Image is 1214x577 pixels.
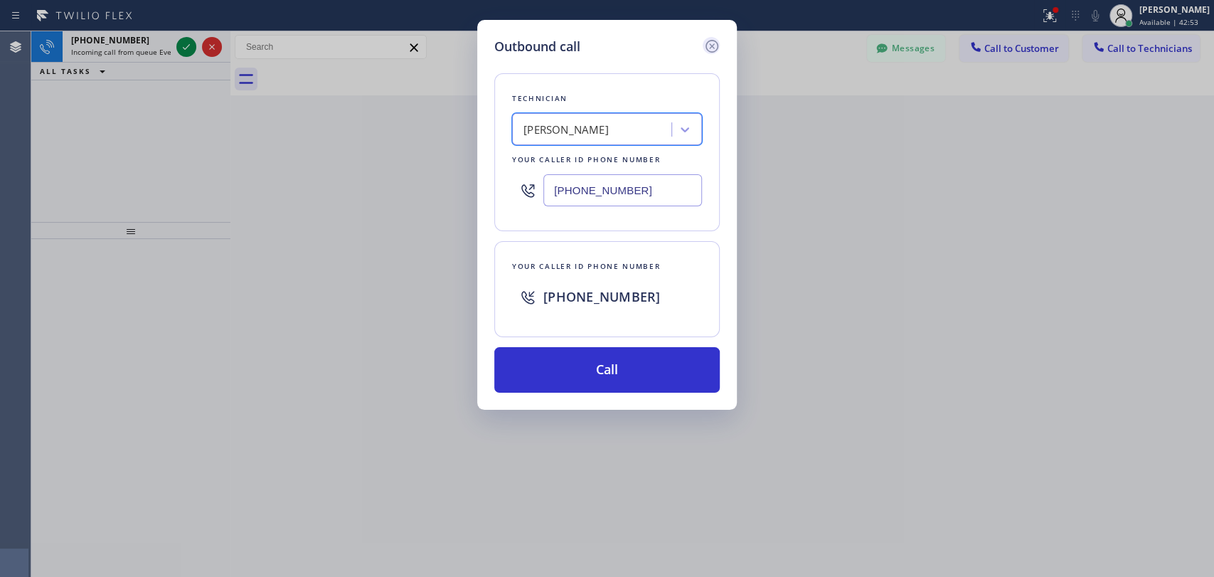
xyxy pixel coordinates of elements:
h5: Outbound call [494,37,580,56]
div: Your caller id phone number [512,259,702,274]
span: [PHONE_NUMBER] [543,288,660,305]
button: Call [494,347,720,393]
div: [PERSON_NAME] [523,122,609,138]
input: (123) 456-7890 [543,174,702,206]
div: Technician [512,91,702,106]
div: Your caller id phone number [512,152,702,167]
